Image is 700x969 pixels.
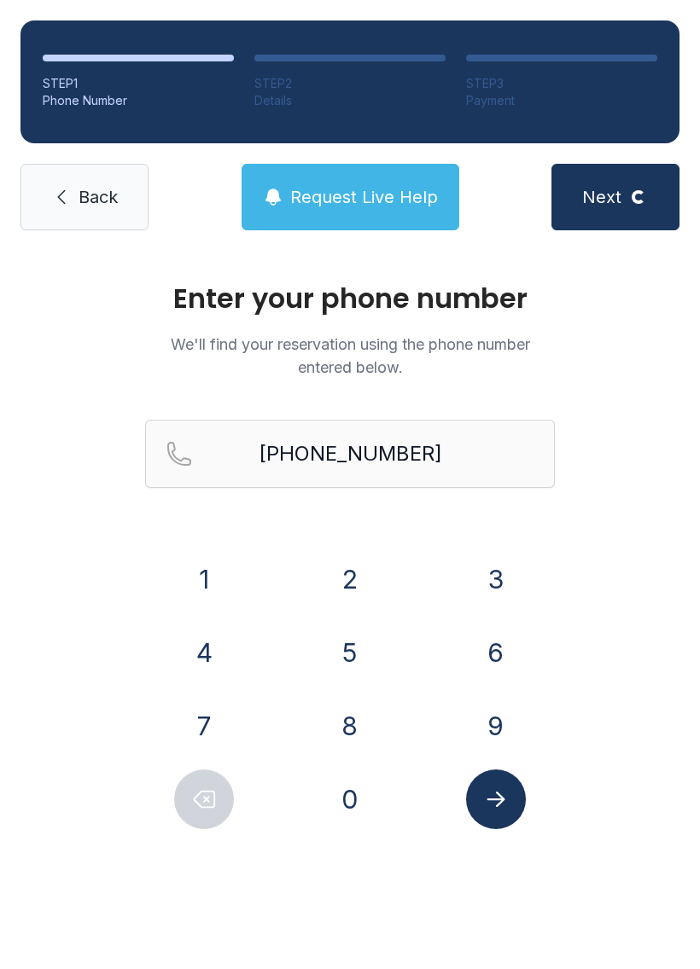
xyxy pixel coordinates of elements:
[174,769,234,829] button: Delete number
[145,333,555,379] p: We'll find your reservation using the phone number entered below.
[43,75,234,92] div: STEP 1
[174,549,234,609] button: 1
[466,92,657,109] div: Payment
[582,185,621,209] span: Next
[254,75,446,92] div: STEP 2
[174,696,234,756] button: 7
[43,92,234,109] div: Phone Number
[254,92,446,109] div: Details
[466,769,526,829] button: Submit lookup form
[466,549,526,609] button: 3
[145,285,555,312] h1: Enter your phone number
[290,185,438,209] span: Request Live Help
[145,420,555,488] input: Reservation phone number
[466,75,657,92] div: STEP 3
[320,549,380,609] button: 2
[320,623,380,682] button: 5
[174,623,234,682] button: 4
[320,696,380,756] button: 8
[466,696,526,756] button: 9
[466,623,526,682] button: 6
[320,769,380,829] button: 0
[79,185,118,209] span: Back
